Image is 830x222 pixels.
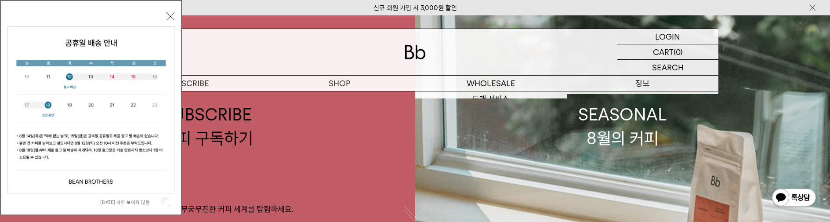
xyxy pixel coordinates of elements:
a: LOGIN [617,29,718,44]
img: 카카오톡 채널 1:1 채팅 버튼 [771,188,817,209]
a: 신규 회원 가입 시 3,000원 할인 [373,4,457,12]
p: CART [653,44,674,59]
img: 로고 [405,45,426,59]
a: SUBSCRIBE [112,76,264,91]
div: SUBSCRIBE 커피 구독하기 [162,103,253,149]
button: 닫기 [167,12,174,20]
a: CART (0) [617,44,718,60]
a: SHOP [264,76,415,91]
label: [DATE] 하루 보이지 않음 [100,199,159,205]
a: 브랜드 [567,91,718,106]
a: 도매 서비스 [415,91,567,106]
p: 정보 [567,76,718,91]
div: SEASONAL 8월의 커피 [578,103,667,149]
p: SEARCH [652,60,684,75]
p: LOGIN [655,29,680,44]
p: WHOLESALE [415,76,567,91]
img: cb63d4bbb2e6550c365f227fdc69b27f_113810.jpg [8,27,174,193]
p: (0) [674,44,683,59]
